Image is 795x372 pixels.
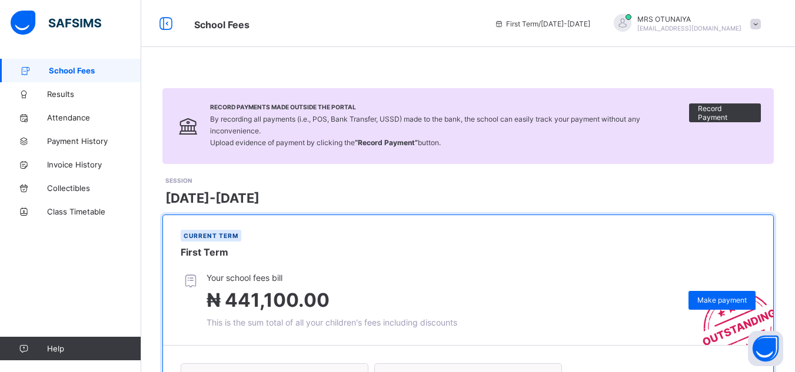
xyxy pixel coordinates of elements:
span: By recording all payments (i.e., POS, Bank Transfer, USSD) made to the bank, the school can easil... [210,115,640,147]
span: Invoice History [47,160,141,169]
span: Record Payments Made Outside the Portal [210,103,689,110]
span: First Term [181,246,228,258]
span: Attendance [47,113,141,122]
span: [DATE]-[DATE] [165,190,260,206]
div: MRSOTUNAIYA [602,14,767,33]
span: session/term information [494,19,590,28]
span: School Fees [194,19,250,31]
span: Payment History [47,136,141,146]
span: Current term [184,232,238,239]
span: Record Payment [698,104,752,122]
span: Help [47,344,141,353]
span: [EMAIL_ADDRESS][DOMAIN_NAME] [637,25,741,32]
span: Your school fees bill [207,273,457,283]
button: Open asap [748,331,783,366]
span: Class Timetable [47,207,141,216]
span: School Fees [49,66,141,75]
span: SESSION [165,177,192,184]
span: Make payment [697,296,747,304]
span: Collectibles [47,183,141,193]
img: safsims [11,11,101,35]
span: Results [47,89,141,99]
span: ₦ 441,100.00 [207,289,330,311]
span: MRS OTUNAIYA [637,15,741,24]
span: This is the sum total of all your children's fees including discounts [207,317,457,327]
img: outstanding-stamp.3c148f88c3ebafa6da95868fa43343a1.svg [688,278,773,345]
b: “Record Payment” [355,138,418,147]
